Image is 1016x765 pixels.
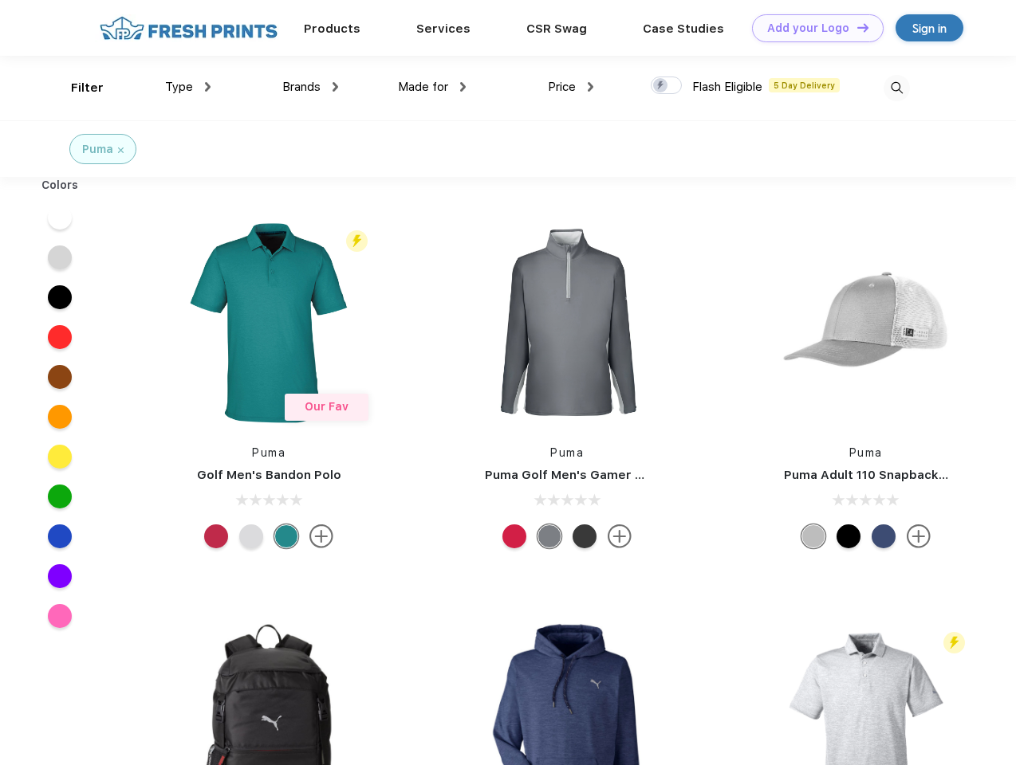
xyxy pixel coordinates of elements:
[461,217,673,429] img: func=resize&h=266
[460,82,466,92] img: dropdown.png
[416,22,471,36] a: Services
[588,82,593,92] img: dropdown.png
[205,82,211,92] img: dropdown.png
[896,14,963,41] a: Sign in
[769,78,840,92] span: 5 Day Delivery
[884,75,910,101] img: desktop_search.svg
[760,217,972,429] img: func=resize&h=266
[197,468,341,482] a: Golf Men's Bandon Polo
[573,524,597,548] div: Puma Black
[118,147,124,153] img: filter_cancel.svg
[767,22,849,35] div: Add your Logo
[274,524,298,548] div: Green Lagoon
[849,446,883,459] a: Puma
[943,632,965,653] img: flash_active_toggle.svg
[801,524,825,548] div: Quarry with Brt Whit
[30,177,91,194] div: Colors
[550,446,584,459] a: Puma
[165,80,193,94] span: Type
[907,524,931,548] img: more.svg
[346,230,368,252] img: flash_active_toggle.svg
[548,80,576,94] span: Price
[82,141,113,158] div: Puma
[204,524,228,548] div: Ski Patrol
[163,217,375,429] img: func=resize&h=266
[837,524,860,548] div: Pma Blk Pma Blk
[333,82,338,92] img: dropdown.png
[252,446,286,459] a: Puma
[608,524,632,548] img: more.svg
[309,524,333,548] img: more.svg
[912,19,947,37] div: Sign in
[305,400,349,413] span: Our Fav
[872,524,896,548] div: Peacoat Qut Shd
[502,524,526,548] div: Ski Patrol
[95,14,282,42] img: fo%20logo%202.webp
[485,468,737,482] a: Puma Golf Men's Gamer Golf Quarter-Zip
[71,79,104,97] div: Filter
[692,80,762,94] span: Flash Eligible
[304,22,360,36] a: Products
[526,22,587,36] a: CSR Swag
[239,524,263,548] div: High Rise
[538,524,561,548] div: Quiet Shade
[857,23,868,32] img: DT
[398,80,448,94] span: Made for
[282,80,321,94] span: Brands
